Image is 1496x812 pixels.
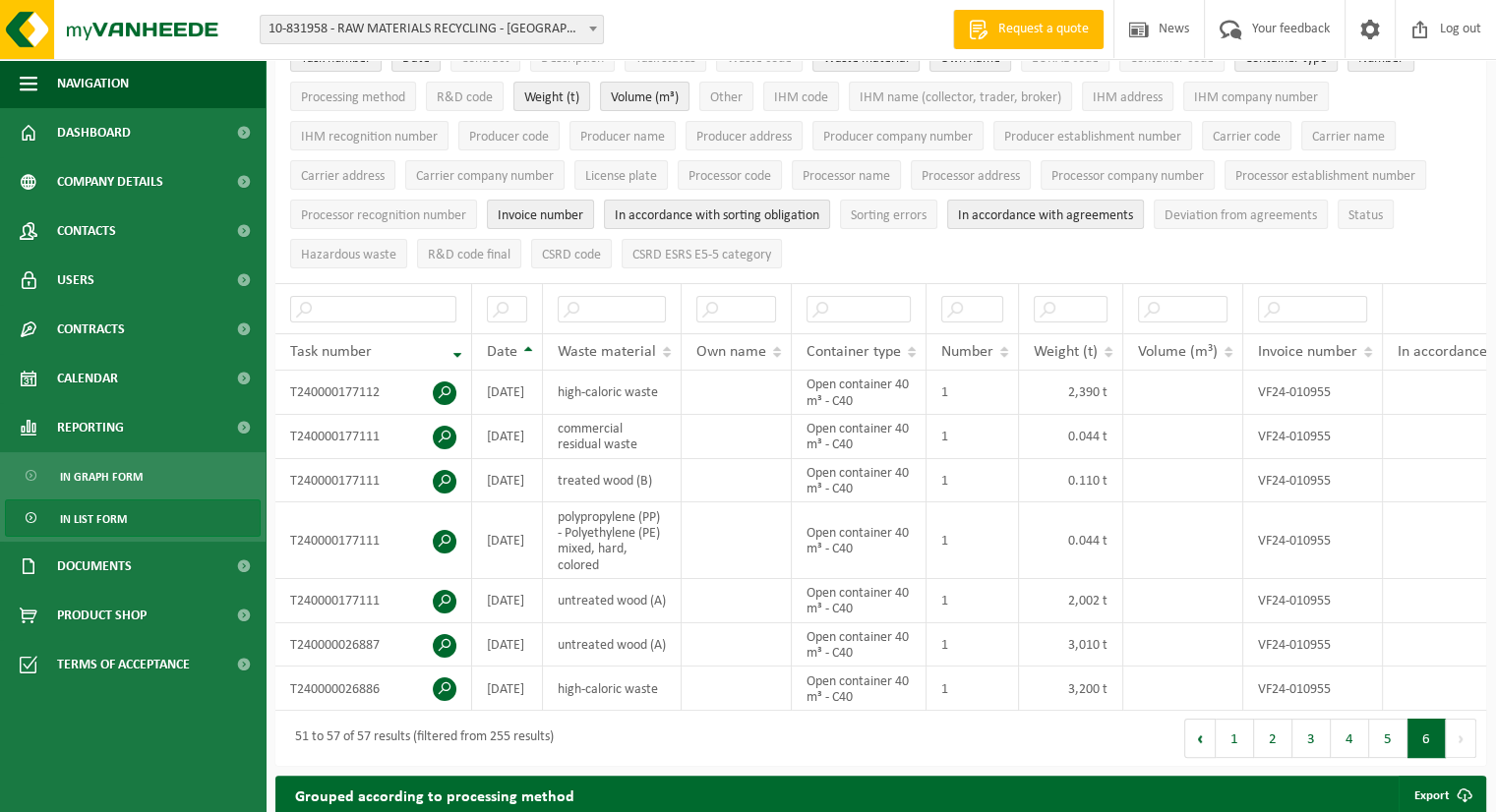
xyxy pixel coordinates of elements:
font: Processor recognition number [301,208,466,223]
font: R&D code [437,90,493,105]
font: Carrier name [1312,130,1385,145]
button: IHM codeIHM code: Activate to sort [763,82,839,111]
font: Carrier company number [416,169,554,184]
font: Task number [290,344,372,360]
font: News [1159,22,1189,36]
button: Carrier nameCarrier name: Activate to sort [1301,121,1396,150]
button: CSRD codeCSRD code: Activate to sort [531,239,612,268]
button: In accordance with agreements : Activate to sort [947,200,1144,229]
font: Sorting errors [851,208,927,223]
font: Producer company number [823,130,973,145]
font: Grouped according to processing method [295,789,574,805]
font: VF24-010955 [1258,385,1331,400]
font: [DATE] [487,385,524,400]
button: Processing methodProcessing method: Activate to sort [290,82,416,111]
font: Open container 40 m³ - C40 [807,377,909,408]
font: polypropylene (PP) - Polyethylene (PE) mixed, hard, colored [558,509,660,572]
button: Processor recognition numberProcessor recognition number: Activate to sort [290,200,477,229]
font: Processor company number [1051,169,1204,184]
font: T240000177111 [290,594,380,609]
font: T240000177112 [290,385,380,400]
button: CSRD ESRS E5-5 categoryCSRD ESRS E5-5 category: Activate to sort [622,239,782,268]
font: Producer establishment number [1004,130,1181,145]
font: IHM company number [1194,90,1318,105]
font: 51 to 57 of 57 results (filtered from 255 results) [295,729,554,744]
font: Processor establishment number [1235,169,1415,184]
font: Request a quote [998,22,1089,36]
font: untreated wood (A) [558,594,666,609]
font: Log out [1440,22,1481,36]
font: 0.110 t [1068,474,1107,489]
button: 6 [1407,719,1446,758]
font: Number [941,344,993,360]
button: 1 [1216,719,1254,758]
button: Processor codeProcessor code: Activate to sort [678,160,782,190]
font: VF24-010955 [1258,534,1331,549]
font: Your feedback [1252,22,1330,36]
font: 1 [941,534,948,549]
font: IHM code [774,90,828,105]
span: 10-831958 - RAW MATERIALS RECYCLING - HOBOKEN [260,15,604,44]
span: 10-831958 - RAW MATERIALS RECYCLING - HOBOKEN [261,16,603,43]
font: Dashboard [57,126,131,141]
button: Weight (t)Weight (t): Activate to sort [513,82,590,111]
button: Carrier company numberCarrier company number: Activate to sort [405,160,565,190]
font: commercial residual waste [558,422,637,452]
font: Processor name [803,169,890,184]
font: T240000026886 [290,681,380,696]
font: high-caloric waste [558,681,658,696]
font: [DATE] [487,474,524,489]
font: Date [487,344,517,360]
font: Open container 40 m³ - C40 [807,630,909,661]
font: Waste material [558,344,656,360]
font: Own name [696,344,766,360]
a: In graph form [5,457,261,494]
font: Open container 40 m³ - C40 [807,673,909,704]
font: License plate [585,169,657,184]
button: IHM name (collector, trader, broker)IHM name (collector, trader, broker): Activate to sort [849,82,1072,111]
button: Processor company numberProcessor company number: Activate to sort [1041,160,1215,190]
font: VF24-010955 [1258,594,1331,609]
font: Product Shop [57,609,147,623]
font: Other [710,90,743,105]
font: In accordance with agreements [958,208,1133,223]
font: 1 [941,474,948,489]
font: IHM address [1093,90,1163,105]
button: 5 [1369,719,1407,758]
font: VF24-010955 [1258,430,1331,444]
font: Producer address [696,130,792,145]
font: Carrier code [1213,130,1281,145]
button: Producer company numberProducer company number: Activate to sort [812,121,984,150]
font: T240000177111 [290,430,380,444]
button: IHM recognition numberIHM approval number: Activate to sort [290,121,449,150]
button: In accordance with sorting obligation : Activate to sort [604,200,830,229]
font: Processor address [922,169,1020,184]
font: 1 [941,594,948,609]
font: Hazardous waste [301,248,396,262]
font: 1 [941,430,948,444]
button: Producer codeProducer code: Activate to sort [458,121,560,150]
font: T240000177111 [290,474,380,489]
button: Producer nameManufacturer name: Activate to sort [569,121,676,150]
font: IHM name (collector, trader, broker) [860,90,1061,105]
font: [DATE] [487,534,524,549]
font: [DATE] [487,594,524,609]
font: Producer code [469,130,549,145]
font: Users [57,273,94,288]
button: 4 [1331,719,1369,758]
font: untreated wood (A) [558,638,666,653]
button: Deviation from agreementsDeviation from agreements: Activate to sort [1154,200,1328,229]
font: treated wood (B) [558,474,652,489]
font: VF24-010955 [1258,681,1331,696]
font: Producer name [580,130,665,145]
font: Processor code [688,169,771,184]
font: R&D code final [428,248,510,262]
button: 2 [1254,719,1292,758]
button: OtherOther: Activate to sort [699,82,753,111]
button: R&D code finalR&D code final: Activate to sort [417,239,521,268]
font: Reporting [57,421,124,435]
font: VF24-010955 [1258,474,1331,489]
font: 3,010 t [1068,638,1107,653]
button: IHM addressIHM address: Activate to sort [1082,82,1173,111]
font: [DATE] [487,430,524,444]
